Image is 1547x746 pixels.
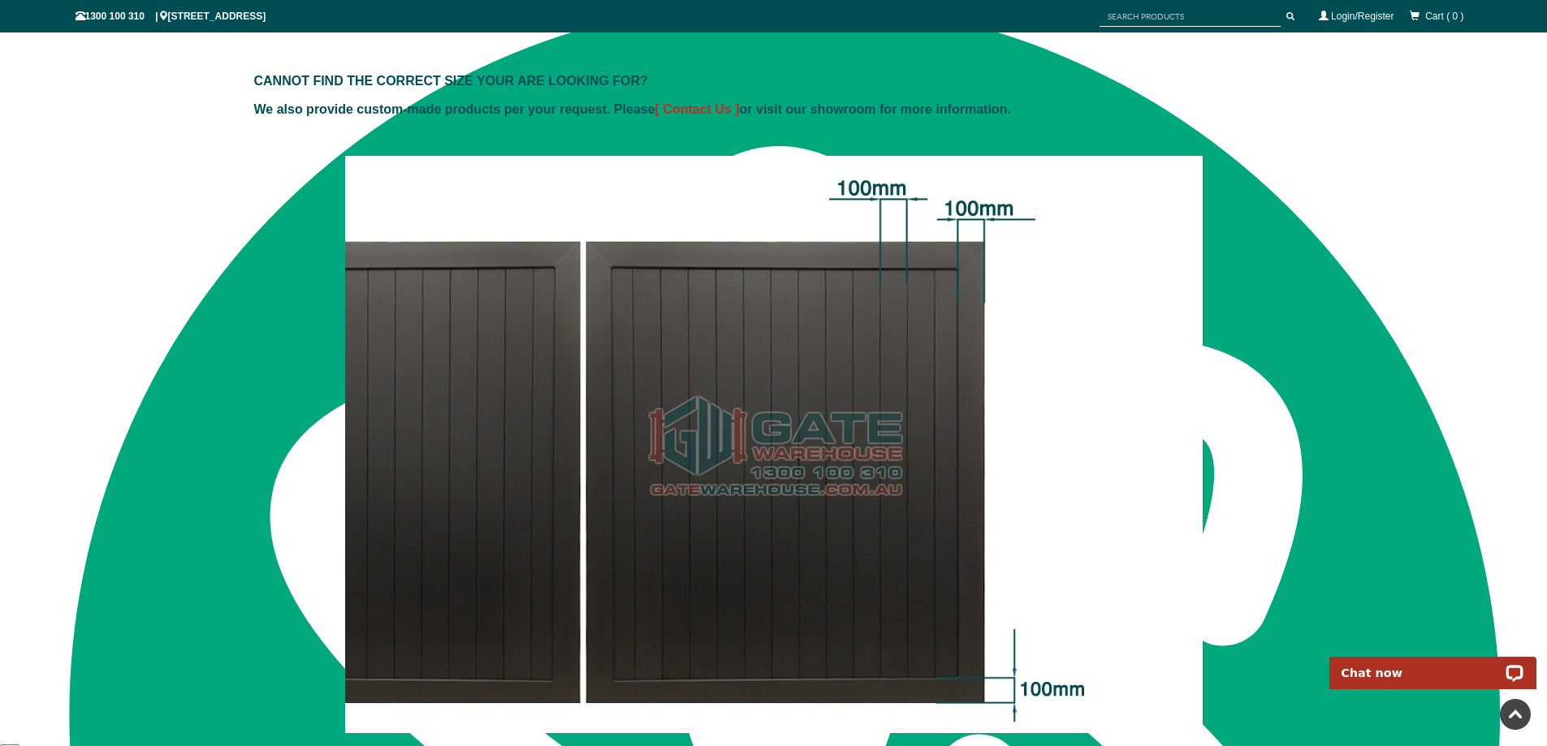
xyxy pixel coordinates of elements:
[1331,11,1394,22] a: Login/Register
[1100,6,1281,27] input: SEARCH PRODUCTS
[655,102,740,116] a: [ Contact Us ]
[76,11,266,22] span: 1300 100 310 | [STREET_ADDRESS]
[1425,11,1463,22] span: Cart ( 0 )
[1319,638,1547,689] iframe: LiveChat chat widget
[254,74,1011,116] span: CANNOT FIND THE CORRECT SIZE YOUR ARE LOOKING FOR? We also provide custom-made products per your ...
[345,156,1203,733] img: vwffdb flat top full privacy double aluminium driveway gates double swing gates black matt - 9 - ...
